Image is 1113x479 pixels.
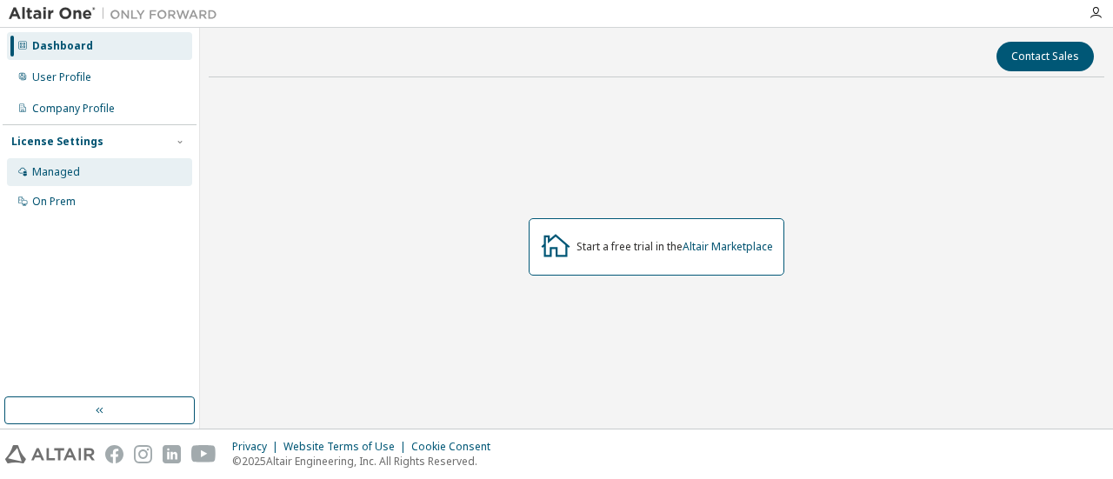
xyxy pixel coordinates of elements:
div: Managed [32,165,80,179]
img: Altair One [9,5,226,23]
div: Dashboard [32,39,93,53]
div: Website Terms of Use [283,440,411,454]
div: License Settings [11,135,103,149]
img: instagram.svg [134,445,152,463]
img: youtube.svg [191,445,217,463]
div: Cookie Consent [411,440,501,454]
div: User Profile [32,70,91,84]
div: Privacy [232,440,283,454]
img: facebook.svg [105,445,123,463]
img: linkedin.svg [163,445,181,463]
button: Contact Sales [996,42,1094,71]
div: Start a free trial in the [576,240,773,254]
p: © 2025 Altair Engineering, Inc. All Rights Reserved. [232,454,501,469]
div: On Prem [32,195,76,209]
div: Company Profile [32,102,115,116]
a: Altair Marketplace [683,239,773,254]
img: altair_logo.svg [5,445,95,463]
